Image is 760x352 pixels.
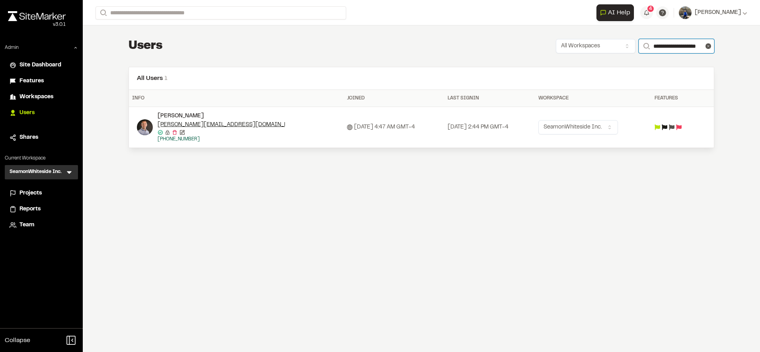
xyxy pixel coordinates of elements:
[132,95,341,102] div: Info
[639,39,653,53] button: Search
[347,95,441,102] div: Joined
[649,5,652,12] span: 4
[10,221,73,229] a: Team
[19,93,53,101] span: Workspaces
[8,11,66,21] img: rebrand.png
[679,6,747,19] button: [PERSON_NAME]
[10,189,73,198] a: Projects
[137,74,706,83] h2: All Users
[448,95,532,102] div: Last Signin
[158,112,285,143] div: Landon Messal
[538,95,648,102] div: Workspace
[19,221,34,229] span: Team
[137,119,153,135] img: Landon Messal
[347,123,441,132] div: [DATE] 4:47 AM GMT-4
[19,61,61,70] span: Site Dashboard
[8,21,66,28] div: Oh geez...please don't...
[5,44,19,51] p: Admin
[5,336,30,345] span: Collapse
[347,124,353,130] span: Signed up via Web
[10,109,73,117] a: Users
[163,130,170,135] span: No reset password email sent
[695,8,741,17] span: [PERSON_NAME]
[640,6,653,19] button: 4
[158,137,200,141] a: [PHONE_NUMBER]
[5,155,78,162] p: Current Workspace
[10,77,73,86] a: Features
[596,4,634,21] button: Open AI Assistant
[596,4,637,21] div: Open AI Assistant
[679,6,692,19] img: User
[705,43,711,49] button: Clear text
[19,189,42,198] span: Projects
[10,61,73,70] a: Site Dashboard
[158,112,285,121] div: [PERSON_NAME]
[655,124,696,130] div: Feature flags
[448,123,532,132] div: [DATE] 2:44 PM GMT-4
[19,109,35,117] span: Users
[10,168,62,176] h3: SeamonWhiteside Inc.
[19,133,38,142] span: Shares
[10,205,73,214] a: Reports
[164,76,168,81] span: 1
[19,205,41,214] span: Reports
[10,93,73,101] a: Workspaces
[95,6,110,19] button: Search
[129,38,163,54] h1: Users
[10,133,73,142] a: Shares
[158,121,303,129] a: [PERSON_NAME][EMAIL_ADDRESS][DOMAIN_NAME]
[19,77,44,86] span: Features
[608,8,630,18] span: AI Help
[655,95,696,102] div: Features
